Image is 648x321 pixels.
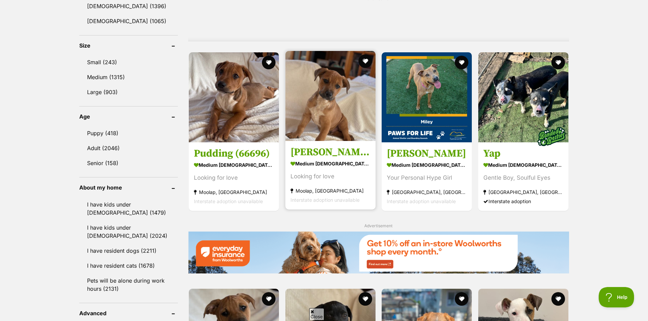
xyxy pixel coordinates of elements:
a: Pets will be alone during work hours (2131) [79,273,178,296]
strong: medium [DEMOGRAPHIC_DATA] Dog [290,159,370,168]
div: Looking for love [194,173,274,182]
div: Interstate adoption [483,197,563,206]
a: Yap medium [DEMOGRAPHIC_DATA] Dog Gentle Boy, Soulful Eyes [GEOGRAPHIC_DATA], [GEOGRAPHIC_DATA] I... [478,142,568,211]
button: favourite [551,56,565,69]
img: Yap - Australian Kelpie Dog [478,52,568,142]
a: Pudding (66696) medium [DEMOGRAPHIC_DATA] Dog Looking for love Moolap, [GEOGRAPHIC_DATA] Intersta... [189,142,279,211]
img: Pudding (66696) - Staffordshire Bull Terrier Dog [189,52,279,142]
img: Everyday Insurance promotional banner [188,231,569,273]
strong: [GEOGRAPHIC_DATA], [GEOGRAPHIC_DATA] [483,188,563,197]
button: favourite [358,54,372,68]
a: Medium (1315) [79,70,178,84]
button: favourite [262,292,276,306]
a: Large (903) [79,85,178,99]
div: Looking for love [290,172,370,181]
a: Small (243) [79,55,178,69]
header: About my home [79,184,178,191]
button: favourite [455,292,468,306]
span: Interstate adoption unavailable [290,197,360,203]
img: Ollie (66695) - Staffordshire Bull Terrier Dog [285,51,376,141]
header: Size [79,42,178,49]
h3: Pudding (66696) [194,147,274,160]
button: favourite [455,56,468,69]
a: [PERSON_NAME] (66695) medium [DEMOGRAPHIC_DATA] Dog Looking for love Moolap, [GEOGRAPHIC_DATA] In... [285,141,376,210]
span: Advertisement [364,223,393,228]
strong: medium [DEMOGRAPHIC_DATA] Dog [483,160,563,170]
a: Adult (2046) [79,141,178,155]
a: [PERSON_NAME] medium [DEMOGRAPHIC_DATA] Dog Your Personal Hype Girl [GEOGRAPHIC_DATA], [GEOGRAPHI... [382,142,472,211]
header: Advanced [79,310,178,316]
a: I have kids under [DEMOGRAPHIC_DATA] (1479) [79,197,178,220]
strong: medium [DEMOGRAPHIC_DATA] Dog [194,160,274,170]
a: Puppy (418) [79,126,178,140]
button: favourite [551,292,565,306]
a: I have resident dogs (2211) [79,244,178,258]
img: Miley - Mastiff Dog [382,52,472,142]
a: Senior (158) [79,156,178,170]
span: Interstate adoption unavailable [194,198,263,204]
button: favourite [262,56,276,69]
strong: Moolap, [GEOGRAPHIC_DATA] [290,186,370,195]
h3: Yap [483,147,563,160]
div: Gentle Boy, Soulful Eyes [483,173,563,182]
h3: [PERSON_NAME] (66695) [290,146,370,159]
a: I have kids under [DEMOGRAPHIC_DATA] (2024) [79,220,178,243]
button: favourite [358,292,372,306]
span: Close [309,308,324,320]
h3: [PERSON_NAME] [387,147,467,160]
a: [DEMOGRAPHIC_DATA] (1065) [79,14,178,28]
div: Your Personal Hype Girl [387,173,467,182]
strong: medium [DEMOGRAPHIC_DATA] Dog [387,160,467,170]
iframe: Help Scout Beacon - Open [599,287,634,307]
header: Age [79,113,178,120]
span: Interstate adoption unavailable [387,198,456,204]
a: I have resident cats (1678) [79,258,178,273]
strong: Moolap, [GEOGRAPHIC_DATA] [194,188,274,197]
img: bonded besties [534,120,568,154]
a: Everyday Insurance promotional banner [188,231,569,275]
strong: [GEOGRAPHIC_DATA], [GEOGRAPHIC_DATA] [387,188,467,197]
